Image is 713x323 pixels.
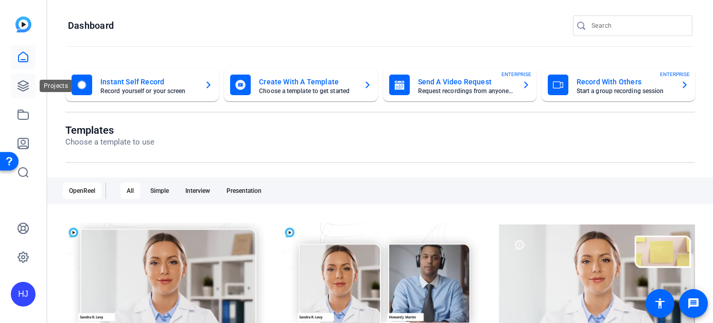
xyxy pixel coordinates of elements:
[383,68,536,101] button: Send A Video RequestRequest recordings from anyone, anywhereENTERPRISE
[68,20,114,32] h1: Dashboard
[65,136,154,148] p: Choose a template to use
[660,70,690,78] span: ENTERPRISE
[100,88,196,94] mat-card-subtitle: Record yourself or your screen
[220,183,268,199] div: Presentation
[120,183,140,199] div: All
[418,88,514,94] mat-card-subtitle: Request recordings from anyone, anywhere
[577,88,672,94] mat-card-subtitle: Start a group recording session
[11,282,36,307] div: HJ
[501,70,531,78] span: ENTERPRISE
[592,20,684,32] input: Search
[654,297,666,310] mat-icon: accessibility
[100,76,196,88] mat-card-title: Instant Self Record
[577,76,672,88] mat-card-title: Record With Others
[15,16,31,32] img: blue-gradient.svg
[224,68,377,101] button: Create With A TemplateChoose a template to get started
[63,183,101,199] div: OpenReel
[259,76,355,88] mat-card-title: Create With A Template
[40,80,72,92] div: Projects
[65,68,219,101] button: Instant Self RecordRecord yourself or your screen
[259,88,355,94] mat-card-subtitle: Choose a template to get started
[65,124,154,136] h1: Templates
[542,68,695,101] button: Record With OthersStart a group recording sessionENTERPRISE
[144,183,175,199] div: Simple
[687,297,700,310] mat-icon: message
[418,76,514,88] mat-card-title: Send A Video Request
[179,183,216,199] div: Interview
